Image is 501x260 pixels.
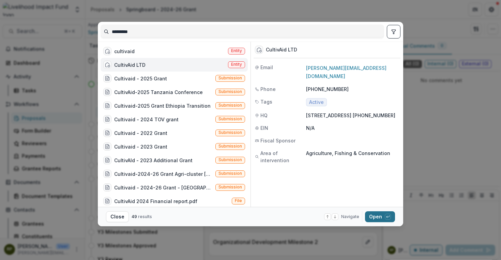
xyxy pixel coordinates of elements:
[231,62,242,67] span: Entity
[341,214,359,220] span: Navigate
[114,143,167,150] div: Cultivaid - 2023 Grant
[114,102,211,109] div: Cultivaid-2025 Grant Ethiopia Transition
[114,184,213,191] div: Cultivaid - 2024-26 Grant - [GEOGRAPHIC_DATA] Grapes Project
[114,48,135,55] div: cultivaid
[114,75,167,82] div: Cultivaid - 2025 Grant
[306,150,399,157] p: Agriculture, Fishing & Conservation
[218,144,242,149] span: Submission
[260,98,272,105] span: Tags
[218,117,242,121] span: Submission
[309,100,324,105] span: Active
[218,103,242,108] span: Submission
[218,76,242,80] span: Submission
[231,48,242,53] span: Entity
[114,157,193,164] div: CultivAId - 2023 Additional Grant
[218,171,242,176] span: Submission
[260,137,295,144] span: Fiscal Sponsor
[218,185,242,189] span: Submission
[387,25,400,39] button: toggle filters
[132,214,137,219] span: 49
[114,198,197,205] div: CultivAid 2024 Financial report.pdf
[218,157,242,162] span: Submission
[218,130,242,135] span: Submission
[114,116,179,123] div: Cultivaid - 2024 TOV grant
[114,61,146,68] div: CultivAid LTD
[306,65,386,79] a: [PERSON_NAME][EMAIL_ADDRESS][DOMAIN_NAME]
[106,211,129,222] button: Close
[114,129,167,137] div: Cultivaid - 2022 Grant
[266,47,297,53] div: CultivAid LTD
[260,86,276,93] span: Phone
[260,64,273,71] span: Email
[260,124,268,132] span: EIN
[260,112,268,119] span: HQ
[114,89,203,96] div: CultivAid-2025 Tanzania Conference
[114,170,213,178] div: Cultivaid-2024-26 Grant Agri-cluster [GEOGRAPHIC_DATA]
[260,150,306,164] span: Area of intervention
[306,124,399,132] p: N/A
[235,198,242,203] span: File
[218,89,242,94] span: Submission
[306,112,399,119] p: [STREET_ADDRESS] [PHONE_NUMBER]
[138,214,152,219] span: results
[306,86,399,93] p: [PHONE_NUMBER]
[365,211,395,222] button: Open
